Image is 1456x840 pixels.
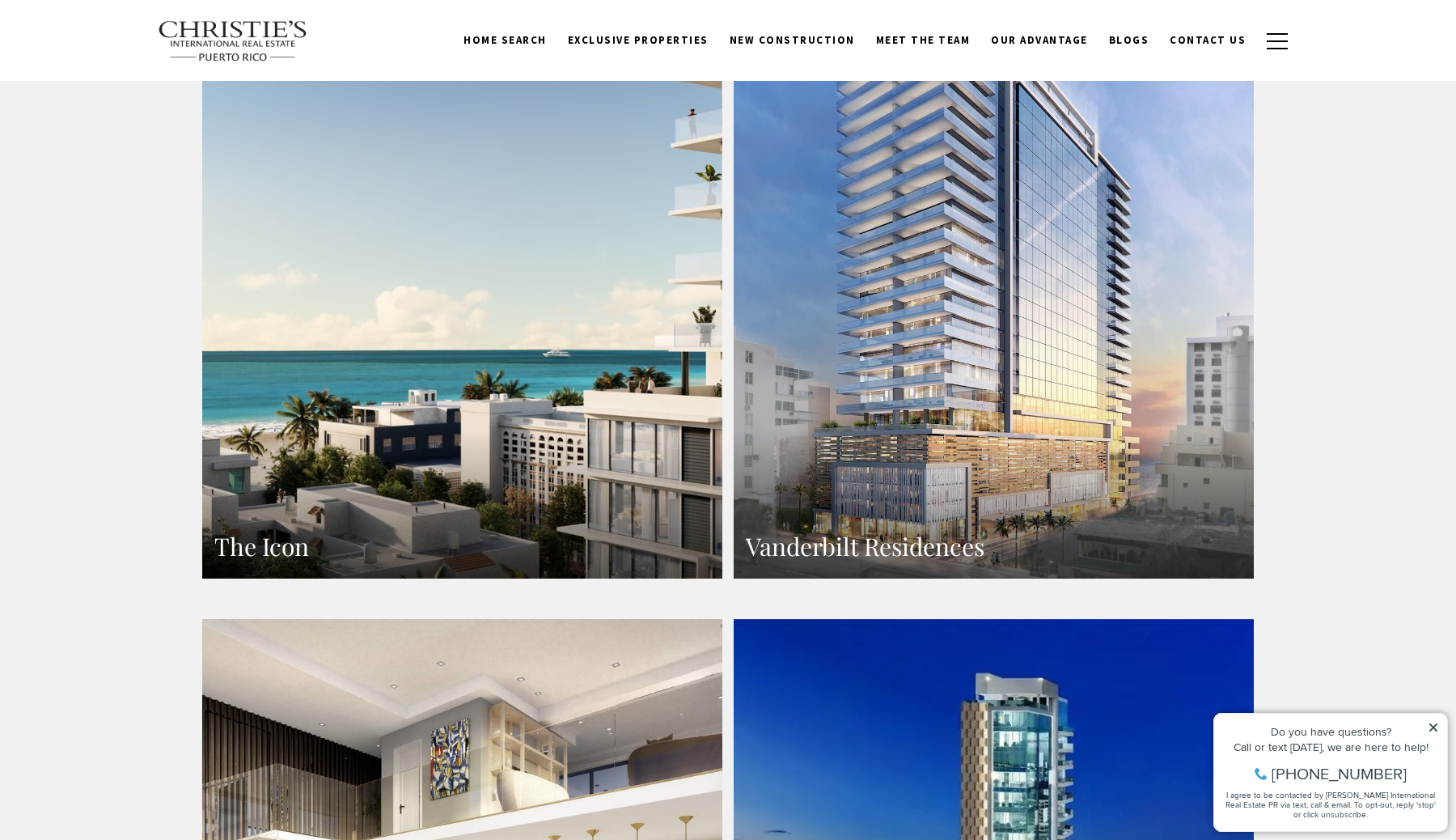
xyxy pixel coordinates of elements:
span: I agree to be contacted by [PERSON_NAME] International Real Estate PR via text, call & email. To ... [20,100,231,130]
span: New Construction [730,33,855,47]
div: Call or text [DATE], we are here to help! [17,52,234,63]
span: [PHONE_NUMBER] [66,76,201,92]
div: Do you have questions? [17,36,234,48]
a: Meet the Team [866,25,981,56]
span: Contact Us [1170,33,1246,47]
a: Blogs [1098,25,1160,56]
span: Exclusive Properties [568,33,709,47]
h3: The Icon [214,531,710,562]
span: Blogs [1109,33,1149,47]
a: Home Search [453,25,557,56]
a: Exclusive Properties [557,25,719,56]
a: New Construction [719,25,866,56]
a: Contact Us [1159,25,1256,56]
h3: Vanderbilt Residences [746,531,1242,562]
button: button [1256,18,1298,65]
img: Christie's International Real Estate text transparent background [158,20,308,62]
span: Our Advantage [991,33,1088,47]
a: Our Advantage [980,25,1098,56]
